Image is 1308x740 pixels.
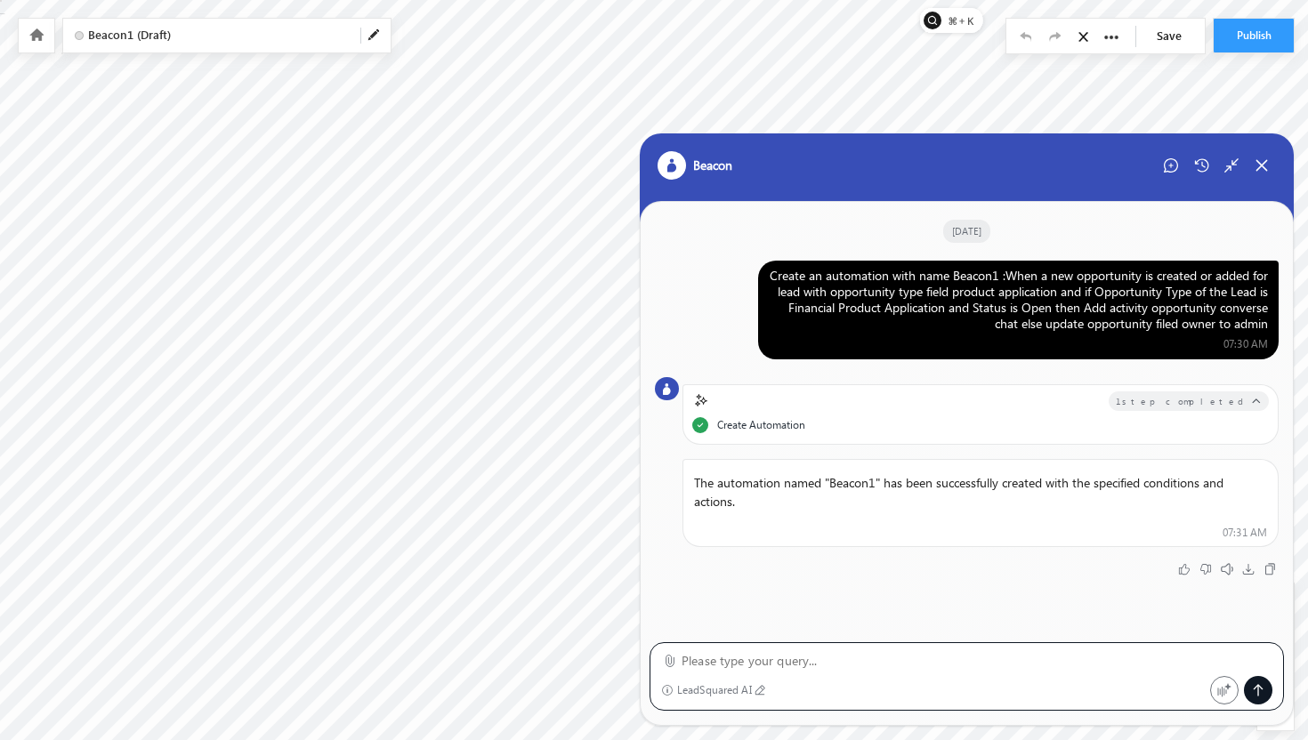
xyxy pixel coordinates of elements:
[1142,19,1205,52] a: Save
[72,28,347,44] span: Click to Edit
[1214,19,1294,52] button: Publish
[62,18,392,53] div: Click to Edit
[88,27,346,44] span: Beacon1 (Draft)
[63,19,391,52] div: Click to Edit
